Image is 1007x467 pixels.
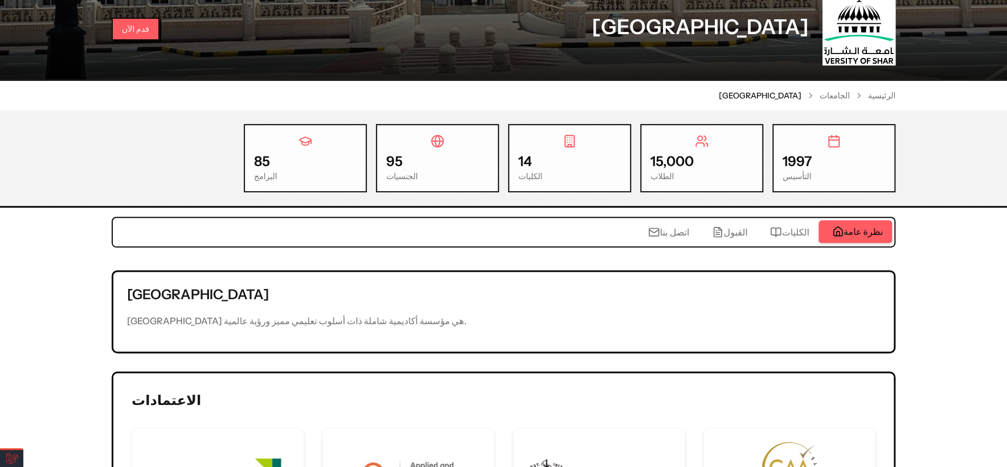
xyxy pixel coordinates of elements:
[719,90,801,101] span: [GEOGRAPHIC_DATA]
[820,90,850,101] a: الجامعات
[127,313,880,329] p: [GEOGRAPHIC_DATA] هي مؤسسة أكاديمية شاملة ذات أسلوب تعليمي مميز ورؤية عالمية.
[386,152,489,171] div: 95
[723,225,747,239] span: القبول
[254,171,357,182] div: البرامج
[518,171,621,182] div: الكليات
[518,152,621,171] div: 14
[781,225,809,239] span: الكليات
[386,171,489,182] div: الجنسيات
[127,286,880,304] h2: [GEOGRAPHIC_DATA]
[650,171,753,182] div: الطلاب
[660,225,689,239] span: اتصل بنا
[650,152,753,171] div: 15,000
[783,171,885,182] div: التأسيس
[254,152,357,171] div: 85
[132,391,201,410] h2: الاعتمادات
[112,18,159,40] button: قدم الآن
[844,225,883,238] span: نظرة عامة
[783,152,885,171] div: 1997
[868,90,895,101] a: الرئيسية
[592,15,809,38] h1: [GEOGRAPHIC_DATA]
